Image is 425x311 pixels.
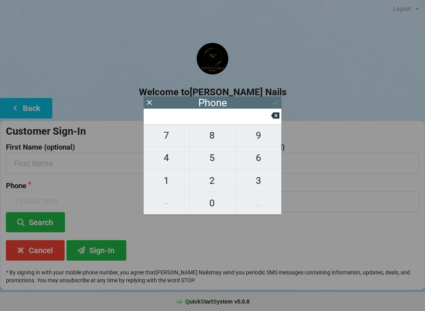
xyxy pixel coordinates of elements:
button: 0 [190,192,236,215]
span: 2 [190,172,235,189]
span: 0 [190,195,235,211]
span: 6 [235,150,281,166]
button: 7 [144,124,190,147]
span: 1 [144,172,189,189]
span: 8 [190,127,235,144]
button: 6 [235,147,281,169]
button: 5 [190,147,236,169]
button: 1 [144,169,190,192]
div: Phone [198,99,227,107]
span: 5 [190,150,235,166]
span: 9 [235,127,281,144]
button: 3 [235,169,281,192]
span: 7 [144,127,189,144]
span: 3 [235,172,281,189]
button: 2 [190,169,236,192]
button: 9 [235,124,281,147]
span: 4 [144,150,189,166]
button: 8 [190,124,236,147]
button: 4 [144,147,190,169]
